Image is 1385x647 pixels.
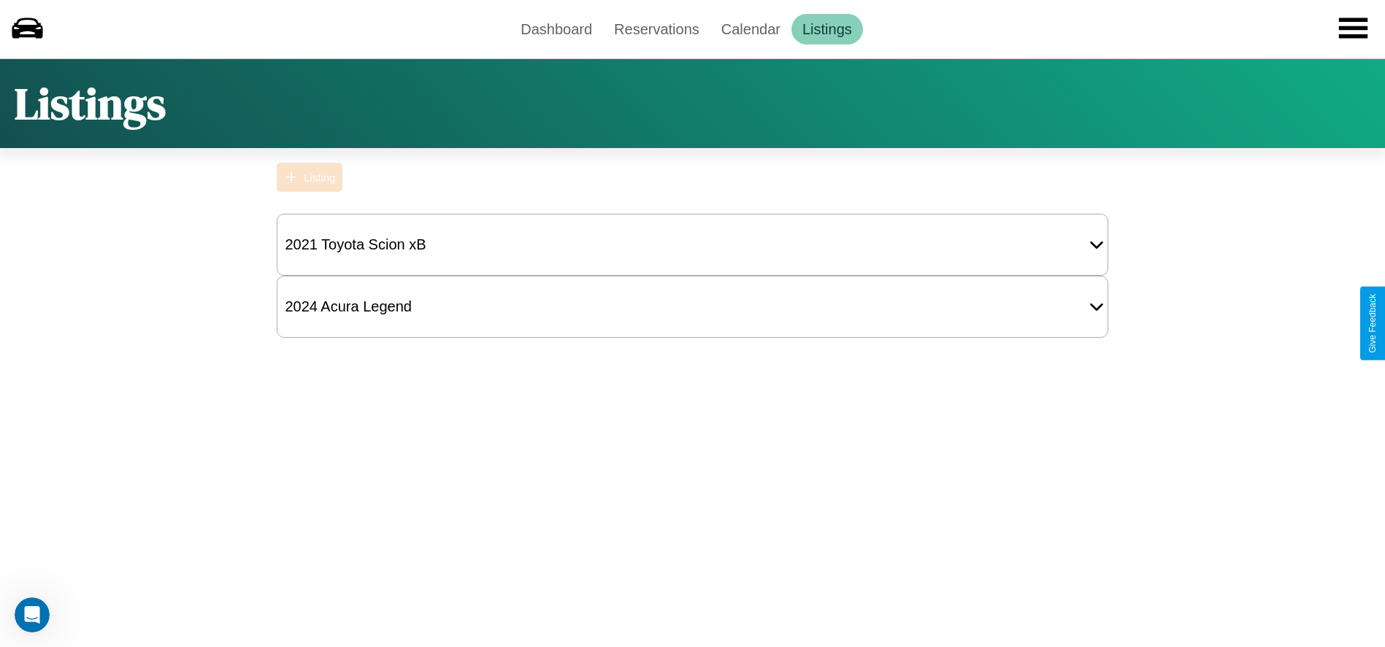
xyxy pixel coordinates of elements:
[603,14,710,44] a: Reservations
[277,229,433,260] div: 2021 Toyota Scion xB
[710,14,791,44] a: Calendar
[791,14,863,44] a: Listings
[304,171,335,184] div: Listing
[15,597,50,632] iframe: Intercom live chat
[277,291,419,322] div: 2024 Acura Legend
[277,163,342,192] button: Listing
[510,14,603,44] a: Dashboard
[15,74,166,133] h1: Listings
[1367,294,1378,353] div: Give Feedback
